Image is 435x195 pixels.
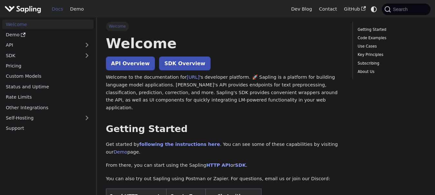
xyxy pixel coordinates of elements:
button: Switch between dark and light mode (currently system mode) [369,4,379,14]
a: Demo [2,30,93,40]
a: Support [2,124,93,133]
img: Sapling.ai [5,4,41,14]
a: SDK [235,163,246,168]
a: Getting Started [358,27,423,33]
a: Other Integrations [2,103,93,112]
a: Use Cases [358,43,423,49]
a: following the instructions here [139,142,220,147]
h1: Welcome [106,35,344,52]
a: Demo [67,4,87,14]
a: About Us [358,69,423,75]
button: Search (Command+K) [382,4,430,15]
p: From there, you can start using the Sapling or . [106,162,344,169]
a: API Overview [106,57,155,70]
a: Demo [114,149,128,155]
button: Expand sidebar category 'API' [80,40,93,50]
a: Key Principles [358,52,423,58]
p: Welcome to the documentation for 's developer platform. 🚀 Sapling is a platform for building lang... [106,74,344,112]
span: Search [391,7,411,12]
span: Welcome [106,22,129,31]
a: Welcome [2,20,93,29]
a: SDK Overview [159,57,210,70]
a: Code Examples [358,35,423,41]
a: HTTP API [206,163,231,168]
a: Self-Hosting [2,113,93,123]
a: Contact [316,4,341,14]
a: [URL] [187,75,200,80]
h2: Getting Started [106,123,344,135]
a: Docs [48,4,67,14]
a: Rate Limits [2,93,93,102]
nav: Breadcrumbs [106,22,344,31]
a: Sapling.aiSapling.ai [5,4,43,14]
button: Expand sidebar category 'SDK' [80,51,93,60]
a: Subscribing [358,60,423,66]
a: SDK [2,51,80,60]
a: API [2,40,80,50]
p: You can also try out Sapling using Postman or Zapier. For questions, email us or join our Discord: [106,175,344,183]
a: Dev Blog [288,4,315,14]
p: Get started by . You can see some of these capabilities by visiting our page. [106,141,344,156]
a: GitHub [340,4,369,14]
a: Pricing [2,61,93,71]
a: Custom Models [2,72,93,81]
a: Status and Uptime [2,82,93,91]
